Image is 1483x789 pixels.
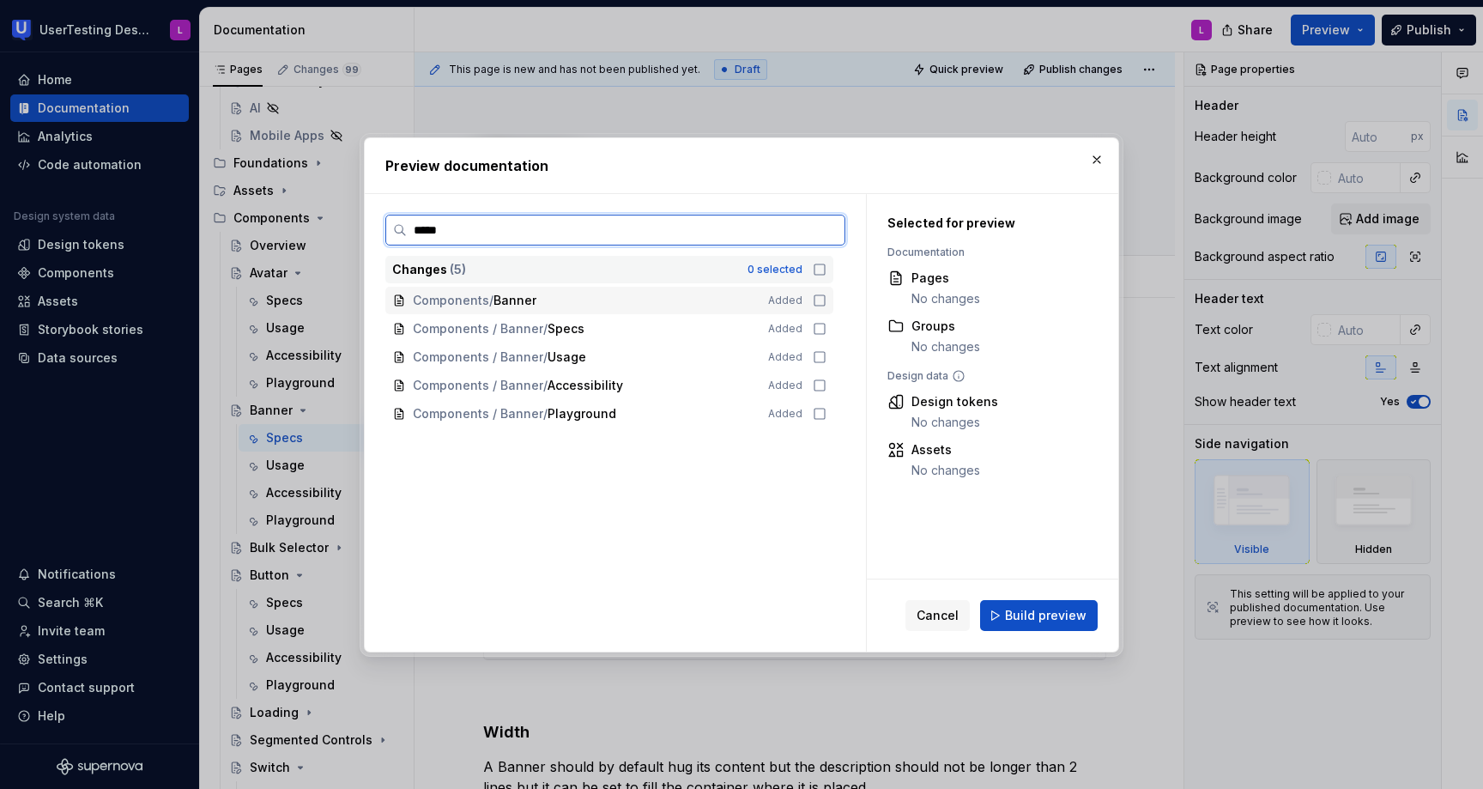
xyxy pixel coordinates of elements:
div: Assets [911,441,980,458]
div: Pages [911,270,980,287]
span: Added [768,407,802,421]
div: Changes [392,261,737,278]
h2: Preview documentation [385,155,1098,176]
span: / [489,292,493,309]
div: Groups [911,318,980,335]
span: Components [413,292,489,309]
div: No changes [911,414,998,431]
span: Components / Banner [413,405,543,422]
div: Selected for preview [887,215,1089,232]
span: Added [768,322,802,336]
button: Build preview [980,600,1098,631]
span: Components / Banner [413,349,543,366]
span: Added [768,350,802,364]
div: Design tokens [911,393,998,410]
div: No changes [911,462,980,479]
span: Specs [548,320,584,337]
span: Components / Banner [413,320,543,337]
span: Build preview [1005,607,1087,624]
span: / [543,320,548,337]
div: No changes [911,338,980,355]
span: Usage [548,349,586,366]
span: Added [768,294,802,307]
div: Design data [887,369,1089,383]
div: No changes [911,290,980,307]
span: Added [768,379,802,392]
span: / [543,349,548,366]
span: / [543,377,548,394]
span: Playground [548,405,616,422]
span: / [543,405,548,422]
button: Cancel [905,600,970,631]
span: Accessibility [548,377,623,394]
div: Documentation [887,246,1089,259]
span: Banner [493,292,536,309]
span: ( 5 ) [450,262,466,276]
div: 0 selected [748,263,802,276]
span: Cancel [917,607,959,624]
span: Components / Banner [413,377,543,394]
